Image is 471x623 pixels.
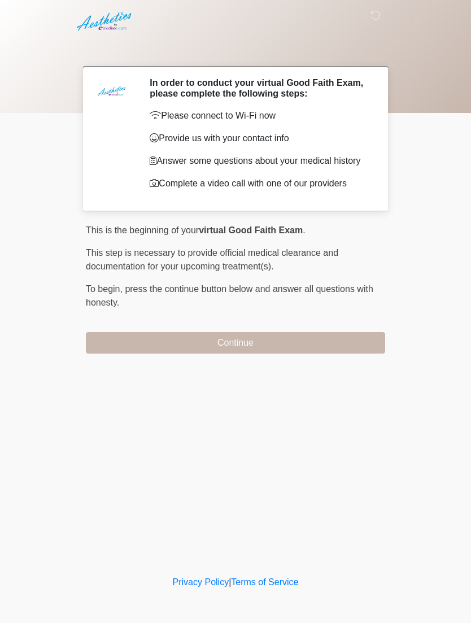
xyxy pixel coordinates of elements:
[231,577,298,587] a: Terms of Service
[303,225,305,235] span: .
[150,177,368,190] p: Complete a video call with one of our providers
[173,577,229,587] a: Privacy Policy
[86,284,373,307] span: press the continue button below and answer all questions with honesty.
[229,577,231,587] a: |
[150,132,368,145] p: Provide us with your contact info
[86,225,199,235] span: This is the beginning of your
[150,154,368,168] p: Answer some questions about your medical history
[150,77,368,99] h2: In order to conduct your virtual Good Faith Exam, please complete the following steps:
[75,8,136,34] img: Aesthetics by Emediate Cure Logo
[94,77,128,111] img: Agent Avatar
[86,248,338,271] span: This step is necessary to provide official medical clearance and documentation for your upcoming ...
[199,225,303,235] strong: virtual Good Faith Exam
[150,109,368,123] p: Please connect to Wi-Fi now
[86,284,125,294] span: To begin,
[86,332,385,354] button: Continue
[77,41,394,62] h1: ‎ ‎ ‎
